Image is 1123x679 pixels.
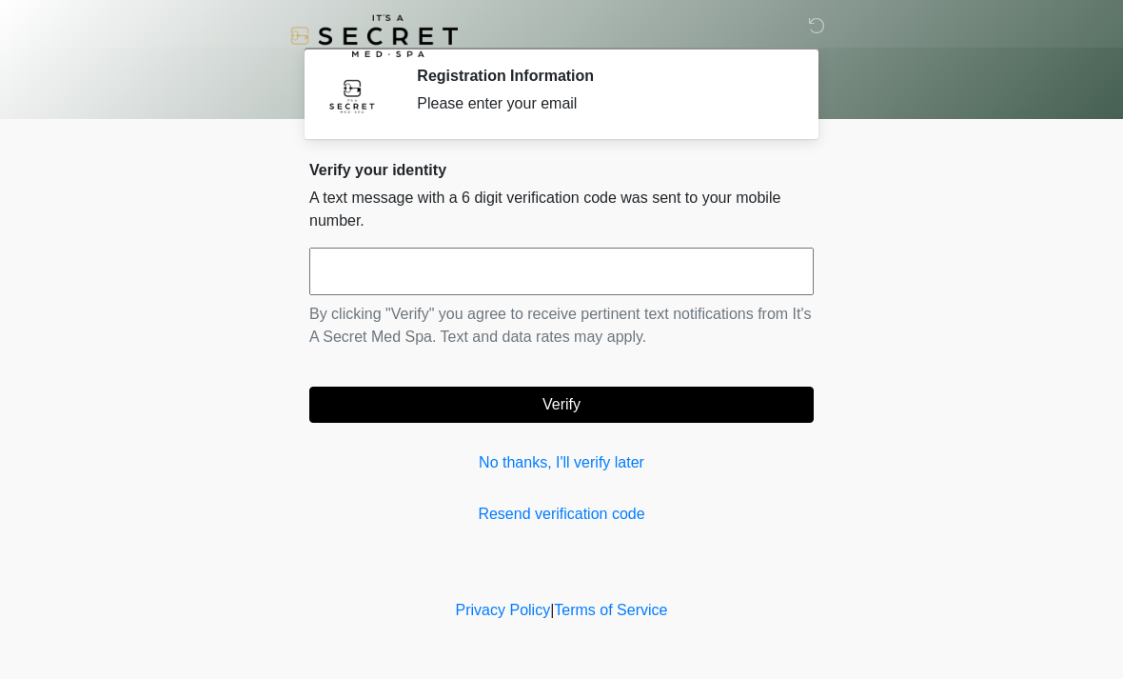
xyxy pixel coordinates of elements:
[309,187,814,232] p: A text message with a 6 digit verification code was sent to your mobile number.
[309,161,814,179] h2: Verify your identity
[456,602,551,618] a: Privacy Policy
[309,303,814,349] p: By clicking "Verify" you agree to receive pertinent text notifications from It's A Secret Med Spa...
[290,14,458,57] img: It's A Secret Med Spa Logo
[309,451,814,474] a: No thanks, I'll verify later
[554,602,667,618] a: Terms of Service
[324,67,381,124] img: Agent Avatar
[309,503,814,526] a: Resend verification code
[309,387,814,423] button: Verify
[417,92,785,115] div: Please enter your email
[550,602,554,618] a: |
[417,67,785,85] h2: Registration Information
